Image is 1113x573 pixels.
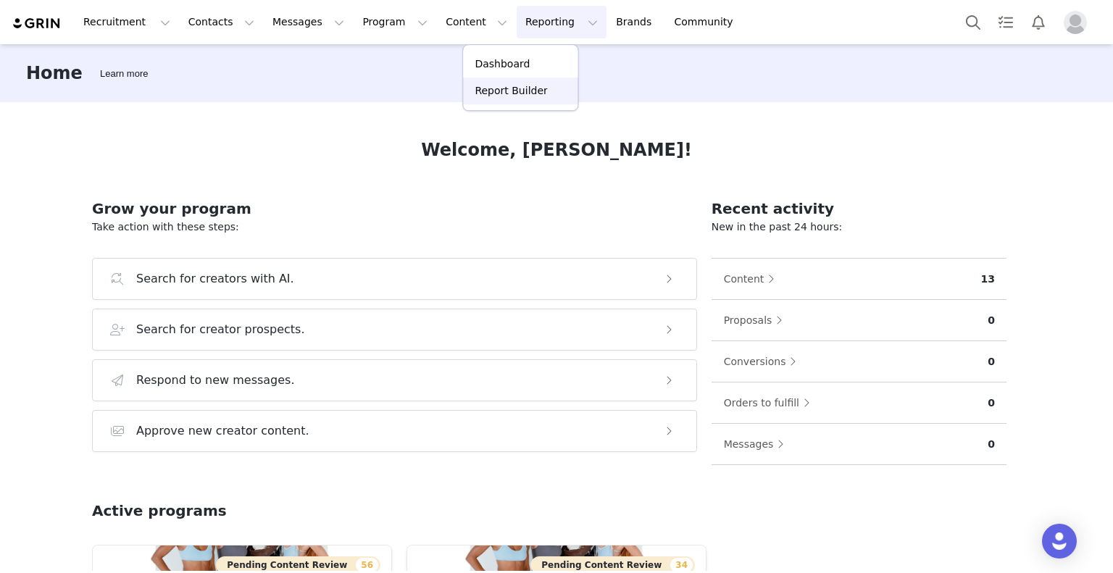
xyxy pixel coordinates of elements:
button: Contacts [180,6,263,38]
h2: Active programs [92,500,227,522]
button: Content [437,6,516,38]
button: Search for creators with AI. [92,258,697,300]
p: New in the past 24 hours: [712,219,1006,235]
img: placeholder-profile.jpg [1064,11,1087,34]
h3: Approve new creator content. [136,422,309,440]
button: Notifications [1022,6,1054,38]
h3: Search for creators with AI. [136,270,294,288]
p: Dashboard [475,57,530,72]
div: Open Intercom Messenger [1042,524,1077,559]
h1: Welcome, [PERSON_NAME]! [421,137,692,163]
h2: Recent activity [712,198,1006,219]
div: Tooltip anchor [97,67,151,81]
a: Community [666,6,749,38]
button: Search for creator prospects. [92,309,697,351]
p: 0 [988,437,995,452]
button: Orders to fulfill [723,391,817,414]
p: 0 [988,354,995,369]
p: Report Builder [475,83,547,99]
button: Reporting [517,6,606,38]
h3: Respond to new messages. [136,372,295,389]
h3: Search for creator prospects. [136,321,305,338]
button: Conversions [723,350,804,373]
p: 0 [988,313,995,328]
p: 13 [981,272,995,287]
button: Search [957,6,989,38]
button: Program [354,6,436,38]
button: Messages [723,432,792,456]
a: Tasks [990,6,1022,38]
button: Approve new creator content. [92,410,697,452]
p: Take action with these steps: [92,219,697,235]
button: Recruitment [75,6,179,38]
p: 0 [988,396,995,411]
img: grin logo [12,17,62,30]
button: Respond to new messages. [92,359,697,401]
a: Brands [607,6,664,38]
h2: Grow your program [92,198,697,219]
button: Content [723,267,783,290]
button: Profile [1055,11,1101,34]
button: Proposals [723,309,791,332]
h3: Home [26,60,83,86]
button: Messages [264,6,353,38]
